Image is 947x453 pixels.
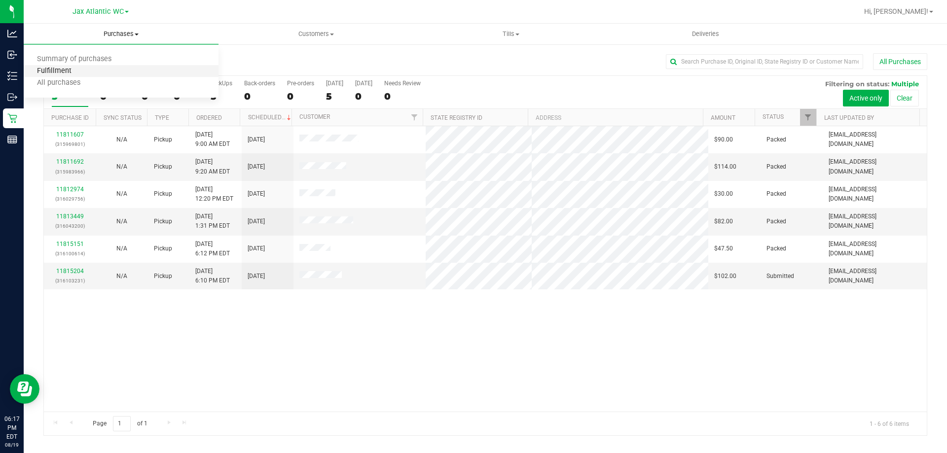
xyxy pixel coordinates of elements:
div: 5 [211,91,232,102]
span: Pickup [154,272,172,281]
span: $102.00 [714,272,736,281]
a: State Registry ID [431,114,482,121]
a: Filter [800,109,816,126]
button: N/A [116,217,127,226]
a: Deliveries [608,24,803,44]
a: Last Updated By [824,114,874,121]
span: [DATE] [248,272,265,281]
span: Not Applicable [116,163,127,170]
div: [DATE] [355,80,372,87]
div: [DATE] [326,80,343,87]
span: Packed [766,244,786,253]
span: 1 - 6 of 6 items [862,416,917,431]
a: Status [763,113,784,120]
p: 08/19 [4,441,19,449]
p: 06:17 PM EDT [4,415,19,441]
th: Address [528,109,703,126]
span: [DATE] [248,135,265,144]
button: Active only [843,90,889,106]
div: 0 [287,91,314,102]
span: [EMAIL_ADDRESS][DOMAIN_NAME] [829,267,921,285]
inline-svg: Outbound [7,92,17,102]
span: [EMAIL_ADDRESS][DOMAIN_NAME] [829,212,921,231]
span: [EMAIL_ADDRESS][DOMAIN_NAME] [829,157,921,176]
span: [DATE] 1:31 PM EDT [195,212,230,231]
span: Pickup [154,217,172,226]
inline-svg: Inbound [7,50,17,60]
span: [DATE] 9:00 AM EDT [195,130,230,149]
span: $30.00 [714,189,733,199]
a: 11815204 [56,268,84,275]
span: Fulfillment [24,67,85,75]
span: Customers [219,30,413,38]
span: Submitted [766,272,794,281]
span: Not Applicable [116,273,127,279]
span: [EMAIL_ADDRESS][DOMAIN_NAME] [829,185,921,204]
span: [DATE] [248,189,265,199]
a: Ordered [196,114,222,121]
span: Packed [766,217,786,226]
span: Not Applicable [116,218,127,225]
span: $114.00 [714,162,736,172]
span: $82.00 [714,217,733,226]
p: (316103231) [50,276,90,285]
span: Packed [766,162,786,172]
span: Page of 1 [84,416,155,431]
a: Purchase ID [51,114,89,121]
inline-svg: Inventory [7,71,17,81]
span: [DATE] [248,162,265,172]
div: Pre-orders [287,80,314,87]
span: [EMAIL_ADDRESS][DOMAIN_NAME] [829,130,921,149]
input: Search Purchase ID, Original ID, State Registry ID or Customer Name... [666,54,863,69]
a: Amount [711,114,735,121]
div: 0 [355,91,372,102]
button: N/A [116,189,127,199]
p: (316029756) [50,194,90,204]
p: (315983966) [50,167,90,176]
input: 1 [113,416,131,431]
div: 0 [384,91,421,102]
div: 5 [326,91,343,102]
span: $90.00 [714,135,733,144]
div: Back-orders [244,80,275,87]
button: Clear [890,90,919,106]
a: 11812974 [56,186,84,193]
p: (316043200) [50,221,90,231]
a: 11811607 [56,131,84,138]
span: Tills [414,30,608,38]
span: [DATE] 12:20 PM EDT [195,185,233,204]
span: $47.50 [714,244,733,253]
p: (316100614) [50,249,90,258]
span: Jax Atlantic WC [73,7,124,16]
p: (315969801) [50,139,90,149]
span: [DATE] [248,244,265,253]
span: Pickup [154,162,172,172]
span: [EMAIL_ADDRESS][DOMAIN_NAME] [829,240,921,258]
a: Customer [299,113,330,120]
a: 11815151 [56,241,84,247]
button: All Purchases [873,53,927,70]
a: Filter [406,109,423,126]
span: All purchases [24,79,94,87]
button: N/A [116,244,127,253]
a: Tills [413,24,608,44]
span: Multiple [891,80,919,88]
a: Type [155,114,169,121]
inline-svg: Reports [7,135,17,144]
span: Filtering on status: [825,80,889,88]
a: Sync Status [104,114,142,121]
iframe: Resource center [10,374,39,404]
span: Pickup [154,244,172,253]
div: Needs Review [384,80,421,87]
span: Not Applicable [116,245,127,252]
span: [DATE] 6:10 PM EDT [195,267,230,285]
span: Packed [766,189,786,199]
span: Pickup [154,189,172,199]
div: PickUps [211,80,232,87]
span: Summary of purchases [24,55,125,64]
a: 11811692 [56,158,84,165]
a: 11813449 [56,213,84,220]
a: Scheduled [248,114,293,121]
span: Not Applicable [116,190,127,197]
button: N/A [116,135,127,144]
